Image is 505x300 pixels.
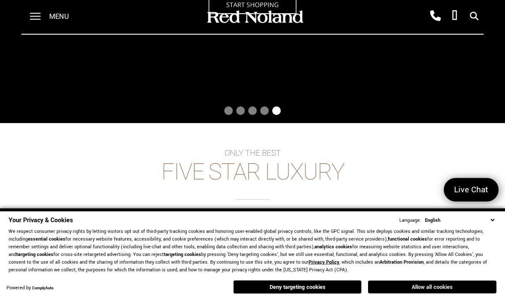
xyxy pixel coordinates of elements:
a: Live Chat [444,178,499,202]
p: We respect consumer privacy rights by letting visitors opt out of third-party tracking cookies an... [9,228,496,274]
strong: functional cookies [388,236,427,242]
span: Your Privacy & Cookies [9,216,73,225]
strong: analytics cookies [315,244,352,250]
strong: targeting cookies [16,251,53,258]
span: Go to slide 4 [260,107,269,115]
strong: Arbitration Provision [380,259,424,265]
div: Powered by [6,285,53,291]
button: Deny targeting cookies [233,280,362,294]
a: Privacy Policy [309,259,339,265]
span: Live Chat [450,184,493,196]
img: Red Noland Auto Group [205,10,304,25]
button: Allow all cookies [368,281,496,294]
span: Go to slide 1 [224,107,233,115]
div: Language: [399,218,421,223]
a: ComplyAuto [32,285,53,291]
select: Language Select [423,216,496,224]
strong: targeting cookies [164,251,201,258]
span: Go to slide 5 [272,107,281,115]
strong: essential cookies [28,236,65,242]
span: Go to slide 3 [248,107,257,115]
span: Go to slide 2 [236,107,245,115]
